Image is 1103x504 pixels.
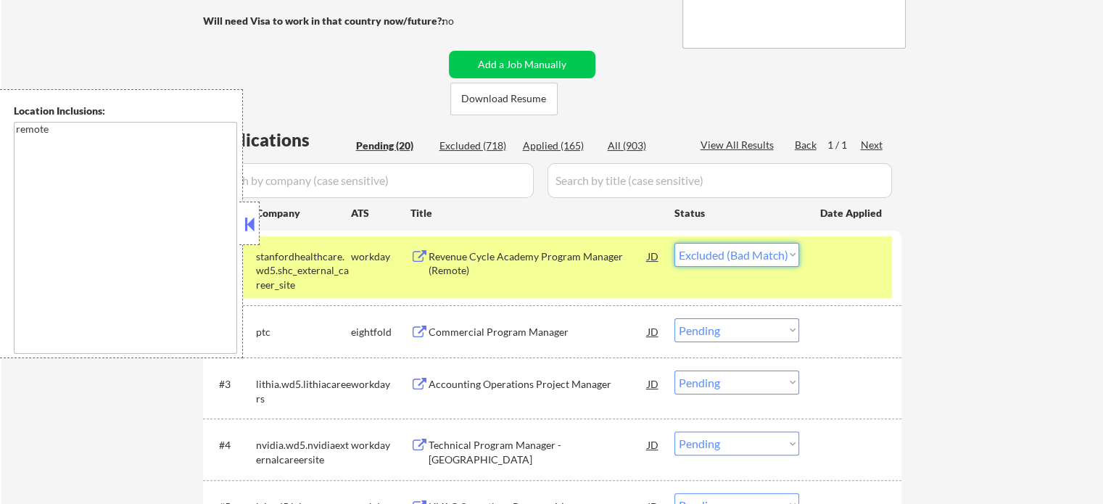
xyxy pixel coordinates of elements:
[207,163,534,198] input: Search by company (case sensitive)
[646,431,661,458] div: JD
[256,325,351,339] div: ptc
[256,249,351,292] div: stanfordhealthcare.wd5.shc_external_career_site
[646,318,661,344] div: JD
[827,138,861,152] div: 1 / 1
[674,199,799,226] div: Status
[256,377,351,405] div: lithia.wd5.lithiacareers
[820,206,884,220] div: Date Applied
[701,138,778,152] div: View All Results
[449,51,595,78] button: Add a Job Manually
[203,15,445,27] strong: Will need Visa to work in that country now/future?:
[439,139,512,153] div: Excluded (718)
[14,104,237,118] div: Location Inclusions:
[442,14,484,28] div: no
[429,377,648,392] div: Accounting Operations Project Manager
[646,243,661,269] div: JD
[219,377,244,392] div: #3
[646,371,661,397] div: JD
[351,206,410,220] div: ATS
[256,438,351,466] div: nvidia.wd5.nvidiaexternalcareersite
[429,438,648,466] div: Technical Program Manager - [GEOGRAPHIC_DATA]
[219,438,244,453] div: #4
[351,377,410,392] div: workday
[207,131,351,149] div: Applications
[548,163,892,198] input: Search by title (case sensitive)
[351,325,410,339] div: eightfold
[608,139,680,153] div: All (903)
[861,138,884,152] div: Next
[450,83,558,115] button: Download Resume
[356,139,429,153] div: Pending (20)
[351,438,410,453] div: workday
[795,138,818,152] div: Back
[429,325,648,339] div: Commercial Program Manager
[256,206,351,220] div: Company
[523,139,595,153] div: Applied (165)
[351,249,410,264] div: workday
[429,249,648,278] div: Revenue Cycle Academy Program Manager (Remote)
[410,206,661,220] div: Title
